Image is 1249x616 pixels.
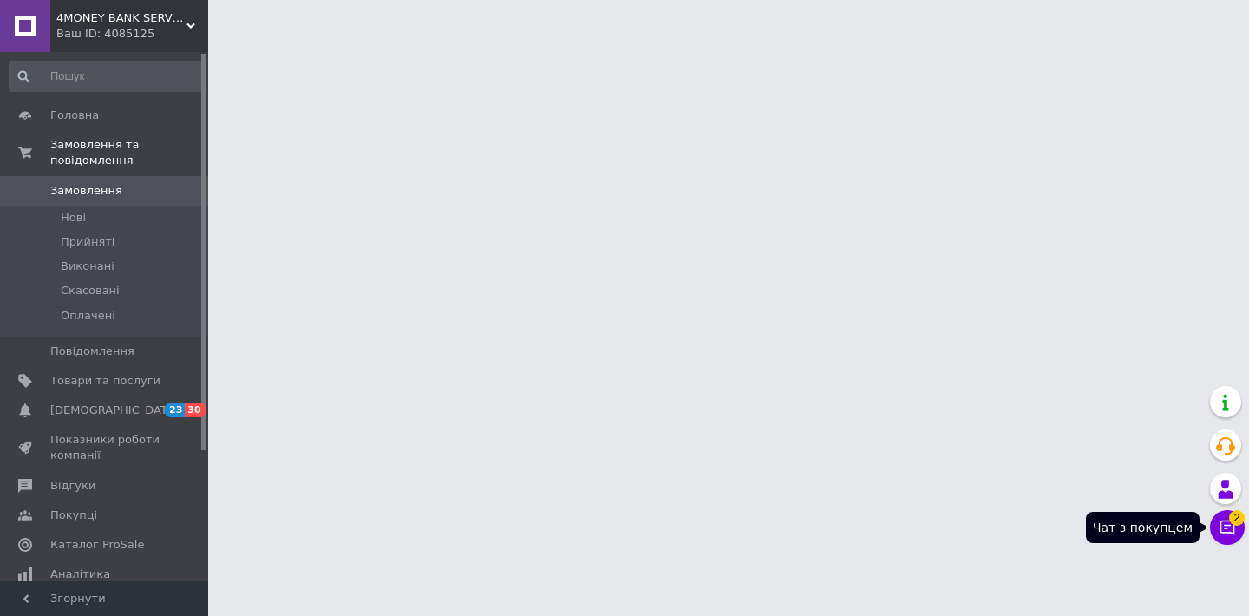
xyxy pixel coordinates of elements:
span: 23 [165,403,185,417]
span: Замовлення [50,183,122,199]
span: Нові [61,210,86,226]
span: 30 [185,403,205,417]
span: 2 [1229,506,1245,521]
button: Чат з покупцем2 [1210,510,1245,545]
span: Показники роботи компанії [50,432,160,463]
span: Головна [50,108,99,123]
span: 4MONEY BANK SERVICE [56,10,186,26]
span: Аналітика [50,567,110,582]
span: Покупці [50,508,97,523]
span: Відгуки [50,478,95,494]
span: Прийняті [61,234,114,250]
span: Товари та послуги [50,373,160,389]
input: Пошук [9,61,205,92]
div: Ваш ID: 4085125 [56,26,208,42]
span: Оплачені [61,308,115,324]
span: [DEMOGRAPHIC_DATA] [50,403,179,418]
div: Чат з покупцем [1086,512,1200,543]
span: Замовлення та повідомлення [50,137,208,168]
span: Повідомлення [50,344,134,359]
span: Виконані [61,259,114,274]
span: Скасовані [61,283,120,298]
span: Каталог ProSale [50,537,144,553]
